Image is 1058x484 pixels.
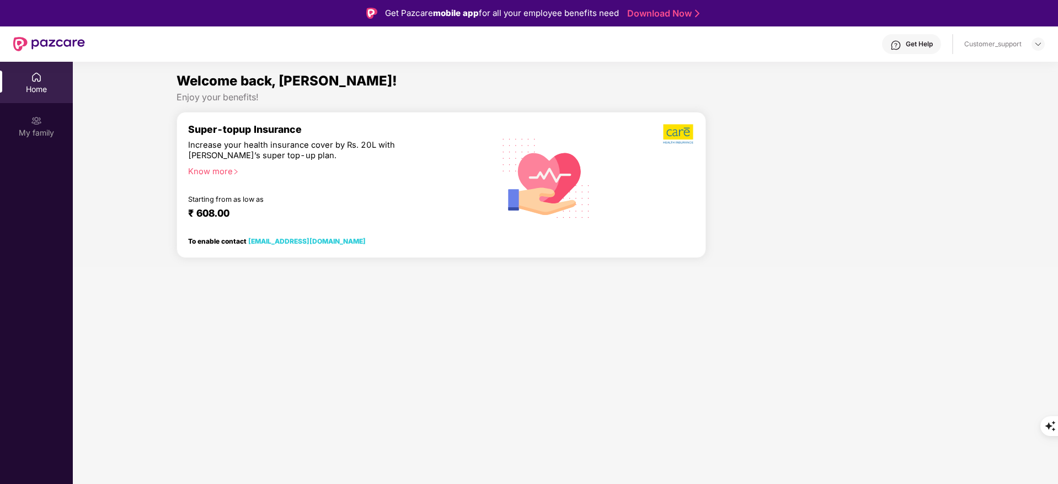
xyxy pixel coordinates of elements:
div: Get Pazcare for all your employee benefits need [385,7,619,20]
img: Logo [366,8,377,19]
img: svg+xml;base64,PHN2ZyBpZD0iSG9tZSIgeG1sbnM9Imh0dHA6Ly93d3cudzMub3JnLzIwMDAvc3ZnIiB3aWR0aD0iMjAiIG... [31,72,42,83]
img: svg+xml;base64,PHN2ZyB4bWxucz0iaHR0cDovL3d3dy53My5vcmcvMjAwMC9zdmciIHhtbG5zOnhsaW5rPSJodHRwOi8vd3... [494,124,599,231]
div: Enjoy your benefits! [177,92,955,103]
div: Customer_support [964,40,1022,49]
img: svg+xml;base64,PHN2ZyB3aWR0aD0iMjAiIGhlaWdodD0iMjAiIHZpZXdCb3g9IjAgMCAyMCAyMCIgZmlsbD0ibm9uZSIgeG... [31,115,42,126]
img: Stroke [695,8,699,19]
a: Download Now [627,8,696,19]
div: To enable contact [188,237,366,245]
img: svg+xml;base64,PHN2ZyBpZD0iRHJvcGRvd24tMzJ4MzIiIHhtbG5zPSJodHRwOi8vd3d3LnczLm9yZy8yMDAwL3N2ZyIgd2... [1034,40,1043,49]
div: Know more [188,166,477,174]
span: Welcome back, [PERSON_NAME]! [177,73,397,89]
img: svg+xml;base64,PHN2ZyBpZD0iSGVscC0zMngzMiIgeG1sbnM9Imh0dHA6Ly93d3cudzMub3JnLzIwMDAvc3ZnIiB3aWR0aD... [890,40,901,51]
strong: mobile app [433,8,479,18]
div: Increase your health insurance cover by Rs. 20L with [PERSON_NAME]’s super top-up plan. [188,140,436,162]
img: New Pazcare Logo [13,37,85,51]
div: Super-topup Insurance [188,123,484,135]
div: ₹ 608.00 [188,207,473,221]
img: b5dec4f62d2307b9de63beb79f102df3.png [663,123,694,144]
div: Get Help [906,40,933,49]
span: right [233,169,239,175]
div: Starting from as low as [188,195,437,203]
a: [EMAIL_ADDRESS][DOMAIN_NAME] [248,237,366,245]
